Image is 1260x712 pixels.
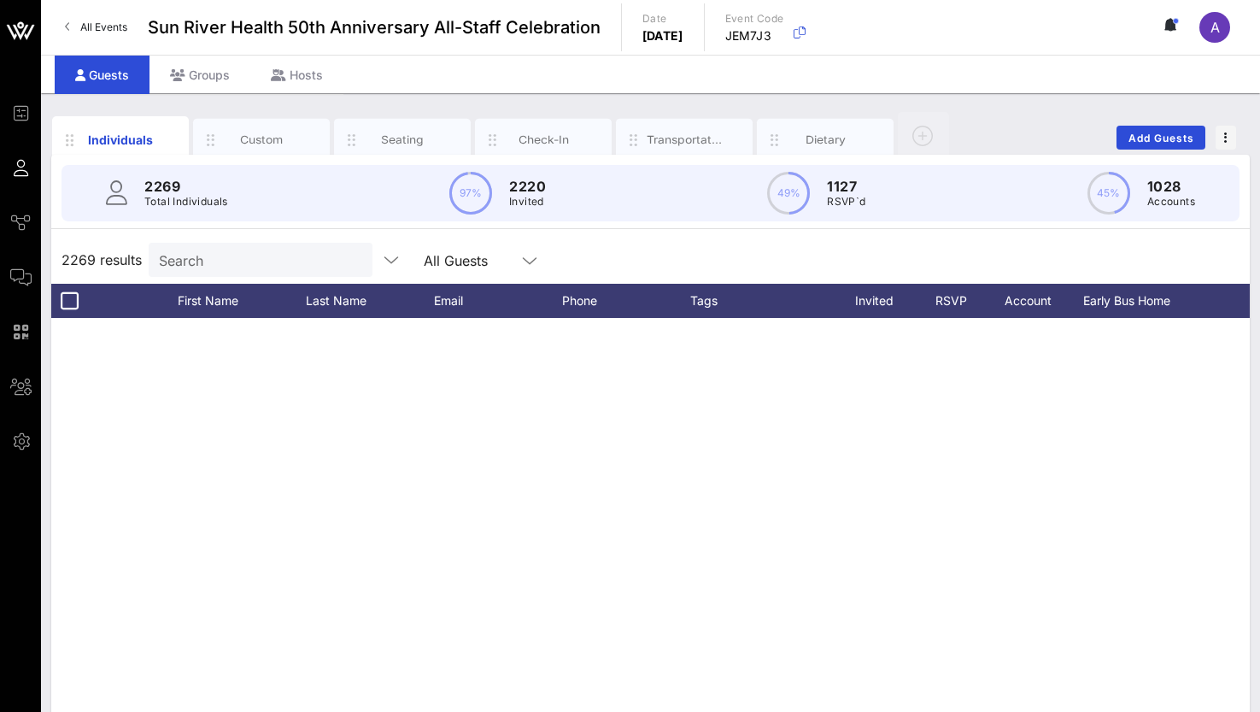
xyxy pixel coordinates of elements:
span: 2269 results [62,250,142,270]
p: Date [642,10,683,27]
p: Accounts [1147,193,1195,210]
div: Groups [149,56,250,94]
button: Add Guests [1116,126,1205,150]
div: Tags [690,284,835,318]
span: A [1210,19,1220,36]
div: All Guests [413,243,550,277]
p: 2220 [509,176,546,197]
a: All Events [55,14,138,41]
div: Early Bus Home [1083,284,1211,318]
p: 1028 [1147,176,1195,197]
p: [DATE] [642,27,683,44]
p: Invited [509,193,546,210]
div: Dietary [788,132,864,148]
div: Seating [365,132,441,148]
div: RSVP [929,284,989,318]
div: First Name [178,284,306,318]
div: Transportation [647,132,723,148]
div: Last Name [306,284,434,318]
p: Total Individuals [144,193,228,210]
span: Sun River Health 50th Anniversary All-Staff Celebration [148,15,601,40]
div: Custom [224,132,300,148]
span: Add Guests [1128,132,1195,144]
div: Phone [562,284,690,318]
p: 1127 [827,176,865,197]
div: Individuals [83,131,159,149]
div: Check-In [506,132,582,148]
div: Invited [835,284,929,318]
div: Account [989,284,1083,318]
div: Hosts [250,56,343,94]
div: Guests [55,56,149,94]
p: JEM7J3 [725,27,784,44]
div: All Guests [424,253,488,268]
p: Event Code [725,10,784,27]
p: RSVP`d [827,193,865,210]
div: A [1199,12,1230,43]
p: 2269 [144,176,228,197]
span: All Events [80,21,127,33]
div: Email [434,284,562,318]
